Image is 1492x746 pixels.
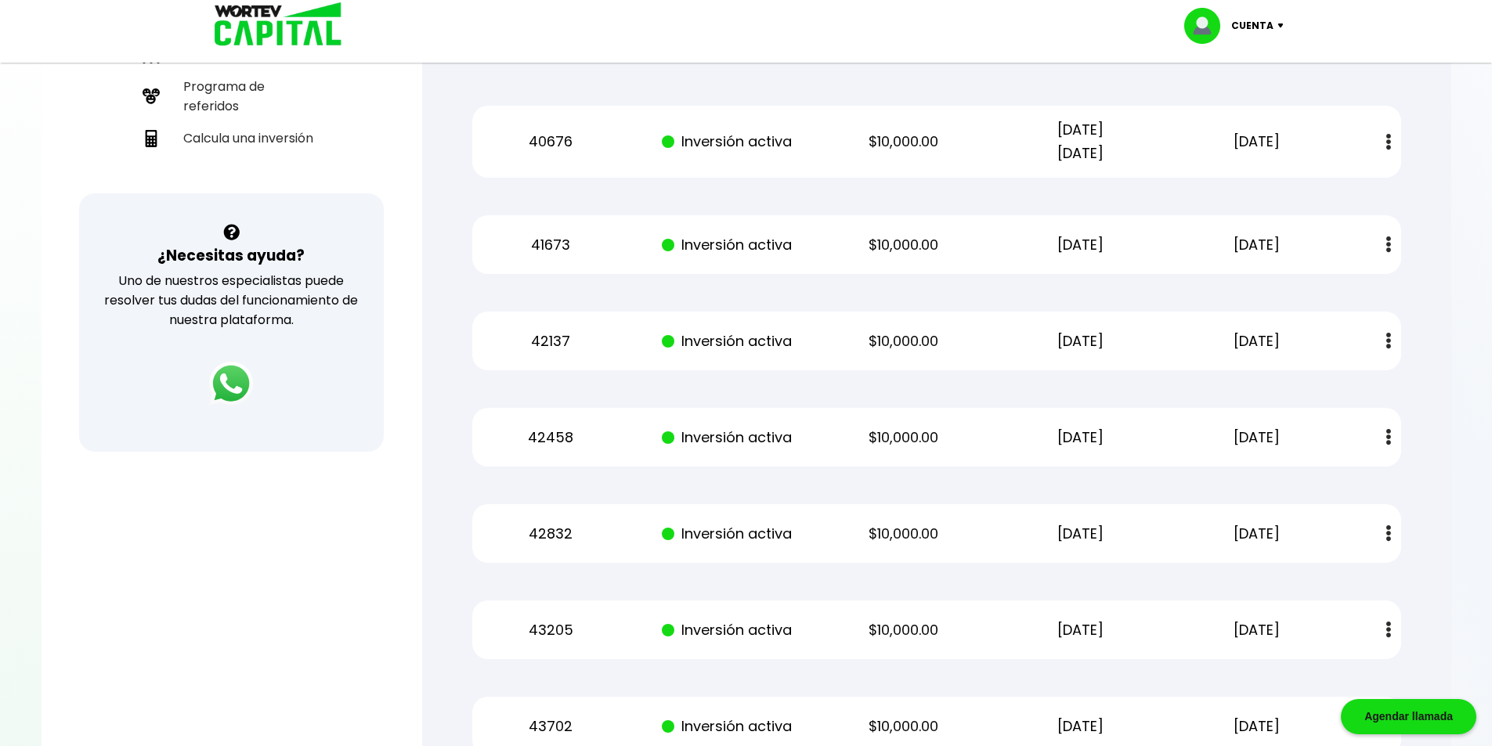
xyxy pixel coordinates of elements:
p: 42832 [476,522,625,546]
p: [DATE] [1006,618,1154,642]
p: 43702 [476,715,625,738]
p: $10,000.00 [829,522,978,546]
h3: ¿Necesitas ayuda? [157,244,305,267]
p: $10,000.00 [829,330,978,353]
p: Inversión activa [653,618,802,642]
p: Inversión activa [653,426,802,449]
img: profile-image [1184,8,1231,44]
p: $10,000.00 [829,233,978,257]
p: Inversión activa [653,233,802,257]
p: [DATE] [1183,426,1331,449]
a: Calcula una inversión [136,122,327,154]
p: 42137 [476,330,625,353]
p: [DATE] [1183,522,1331,546]
p: [DATE] [1183,618,1331,642]
p: 43205 [476,618,625,642]
img: calculadora-icon.17d418c4.svg [143,130,160,147]
a: Programa de referidos [136,70,327,122]
p: $10,000.00 [829,715,978,738]
div: Agendar llamada [1341,699,1476,734]
p: [DATE] [1183,715,1331,738]
p: 42458 [476,426,625,449]
p: Inversión activa [653,522,802,546]
p: $10,000.00 [829,426,978,449]
p: [DATE] [1183,330,1331,353]
p: [DATE] [1006,330,1154,353]
p: [DATE] [1006,715,1154,738]
p: 40676 [476,130,625,153]
img: icon-down [1273,23,1295,28]
p: $10,000.00 [829,130,978,153]
p: Inversión activa [653,715,802,738]
img: recomiendanos-icon.9b8e9327.svg [143,88,160,105]
p: [DATE] [1006,233,1154,257]
p: [DATE] [1006,522,1154,546]
p: [DATE] [DATE] [1006,118,1154,165]
img: logos_whatsapp-icon.242b2217.svg [209,362,253,405]
p: $10,000.00 [829,618,978,642]
p: [DATE] [1183,233,1331,257]
p: Inversión activa [653,330,802,353]
p: [DATE] [1006,426,1154,449]
p: Cuenta [1231,14,1273,38]
p: Inversión activa [653,130,802,153]
p: Uno de nuestros especialistas puede resolver tus dudas del funcionamiento de nuestra plataforma. [99,271,363,330]
p: [DATE] [1183,130,1331,153]
p: 41673 [476,233,625,257]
